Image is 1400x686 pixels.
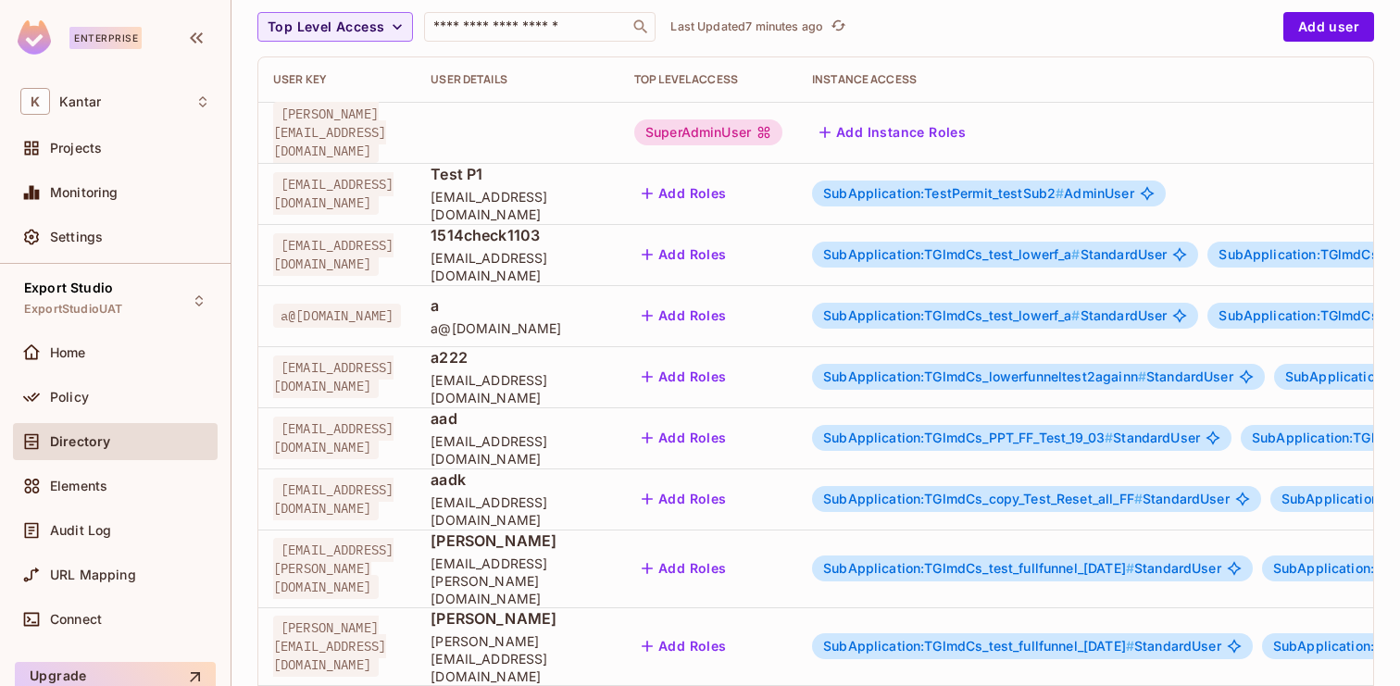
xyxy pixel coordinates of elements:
span: StandardUser [823,369,1233,384]
span: Connect [50,612,102,627]
span: [EMAIL_ADDRESS][DOMAIN_NAME] [273,417,394,459]
div: User Details [431,72,605,87]
span: [PERSON_NAME] [431,530,605,551]
span: # [1071,246,1080,262]
span: a@[DOMAIN_NAME] [273,304,401,328]
span: Elements [50,479,107,493]
span: a [431,295,605,316]
span: [PERSON_NAME] [431,608,605,629]
span: StandardUser [823,492,1230,506]
span: SubApplication:TGlmdCs_lowerfunneltest2againn [823,368,1146,384]
span: [EMAIL_ADDRESS][DOMAIN_NAME] [273,478,394,520]
span: [PERSON_NAME][EMAIL_ADDRESS][DOMAIN_NAME] [273,102,386,163]
div: SuperAdminUser [634,119,782,145]
span: SubApplication:TestPermit_testSub2 [823,185,1064,201]
span: StandardUser [823,561,1221,576]
span: [EMAIL_ADDRESS][DOMAIN_NAME] [431,493,605,529]
button: Add Roles [634,362,734,392]
span: [PERSON_NAME][EMAIL_ADDRESS][DOMAIN_NAME] [431,632,605,685]
button: Add Roles [634,631,734,661]
p: Last Updated 7 minutes ago [670,19,823,34]
span: Policy [50,390,89,405]
button: Top Level Access [257,12,413,42]
button: Add Roles [634,423,734,453]
span: [EMAIL_ADDRESS][DOMAIN_NAME] [273,233,394,276]
span: Monitoring [50,185,119,200]
span: aad [431,408,605,429]
span: [EMAIL_ADDRESS][DOMAIN_NAME] [273,355,394,398]
span: [EMAIL_ADDRESS][DOMAIN_NAME] [273,172,394,215]
span: SubApplication:TGlmdCs_test_fullfunnel_[DATE] [823,638,1134,654]
span: # [1126,560,1134,576]
span: AdminUser [823,186,1134,201]
span: [EMAIL_ADDRESS][DOMAIN_NAME] [431,371,605,406]
button: Add Roles [634,554,734,583]
span: # [1071,307,1080,323]
div: Top Level Access [634,72,782,87]
span: 1514check1103 [431,225,605,245]
button: refresh [827,16,849,38]
span: # [1056,185,1064,201]
span: [EMAIL_ADDRESS][PERSON_NAME][DOMAIN_NAME] [431,555,605,607]
span: Export Studio [24,281,113,295]
img: SReyMgAAAABJRU5ErkJggg== [18,20,51,55]
span: ExportStudioUAT [24,302,122,317]
span: Test P1 [431,164,605,184]
button: Add Roles [634,179,734,208]
span: SubApplication:TGlmdCs_test_lowerf_a [823,246,1081,262]
button: Add Roles [634,301,734,331]
span: SubApplication:TGlmdCs_test_lowerf_a [823,307,1081,323]
span: # [1138,368,1146,384]
span: [EMAIL_ADDRESS][DOMAIN_NAME] [431,432,605,468]
span: Top Level Access [268,16,384,39]
span: a222 [431,347,605,368]
span: StandardUser [823,430,1200,445]
span: SubApplication:TGlmdCs_copy_Test_Reset_all_FF [823,491,1143,506]
span: Click to refresh data [823,16,849,38]
span: K [20,88,50,115]
div: Enterprise [69,27,142,49]
span: # [1105,430,1113,445]
span: StandardUser [823,639,1221,654]
span: Projects [50,141,102,156]
span: a@[DOMAIN_NAME] [431,319,605,337]
div: User Key [273,72,401,87]
span: [PERSON_NAME][EMAIL_ADDRESS][DOMAIN_NAME] [273,616,386,677]
button: Add Instance Roles [812,118,973,147]
span: Home [50,345,86,360]
span: # [1126,638,1134,654]
span: URL Mapping [50,568,136,582]
span: Workspace: Kantar [59,94,101,109]
span: Settings [50,230,103,244]
button: Add Roles [634,240,734,269]
span: [EMAIL_ADDRESS][DOMAIN_NAME] [431,249,605,284]
span: [EMAIL_ADDRESS][DOMAIN_NAME] [431,188,605,223]
button: Add Roles [634,484,734,514]
span: SubApplication:TGlmdCs_test_fullfunnel_[DATE] [823,560,1134,576]
span: SubApplication:TGlmdCs_PPT_FF_Test_19_03 [823,430,1113,445]
span: StandardUser [823,308,1167,323]
span: Directory [50,434,110,449]
span: Audit Log [50,523,111,538]
span: aadk [431,469,605,490]
span: refresh [831,18,846,36]
span: # [1134,491,1143,506]
button: Add user [1283,12,1374,42]
span: [EMAIL_ADDRESS][PERSON_NAME][DOMAIN_NAME] [273,538,394,599]
span: StandardUser [823,247,1167,262]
